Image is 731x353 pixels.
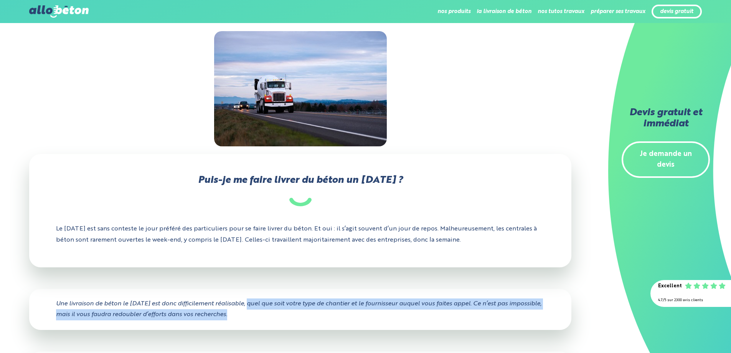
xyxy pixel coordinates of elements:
li: la livraison de béton [477,2,531,21]
img: allobéton [29,5,88,18]
li: nos produits [437,2,470,21]
li: nos tutos travaux [538,2,584,21]
div: 4.7/5 sur 2300 avis clients [658,295,723,306]
div: Excellent [658,281,682,292]
i: Une livraison de béton le [DATE] est donc difficilement réalisable, quel que soit votre type de c... [56,301,541,318]
img: Livraison béton samedi [214,31,387,146]
a: devis gratuit [660,8,693,15]
a: Je demande un devis [622,141,710,178]
h2: Puis-je me faire livrer du béton un [DATE] ? [56,175,545,206]
h2: Devis gratuit et immédiat [622,108,710,130]
li: préparer ses travaux [591,2,645,21]
p: Le [DATE] est sans conteste le jour préféré des particuliers pour se faire livrer du béton. Et ou... [56,218,545,252]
